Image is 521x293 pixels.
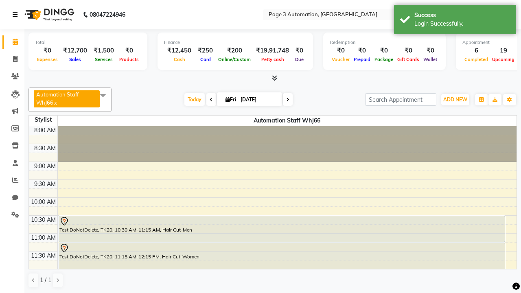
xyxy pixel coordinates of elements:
[58,116,517,126] span: Automation Staff WhJ66
[414,11,510,20] div: Success
[292,46,306,55] div: ₹0
[33,126,57,135] div: 8:00 AM
[33,180,57,188] div: 9:30 AM
[395,46,421,55] div: ₹0
[216,57,253,62] span: Online/Custom
[29,198,57,206] div: 10:00 AM
[421,57,439,62] span: Wallet
[216,46,253,55] div: ₹200
[33,162,57,171] div: 9:00 AM
[40,276,51,284] span: 1 / 1
[90,3,125,26] b: 08047224946
[53,99,57,106] a: x
[421,46,439,55] div: ₹0
[59,243,505,278] div: Test DoNotDelete, TK20, 11:15 AM-12:15 PM, Hair Cut-Women
[330,39,439,46] div: Redemption
[29,116,57,124] div: Stylist
[414,20,510,28] div: Login Successfully.
[352,46,372,55] div: ₹0
[172,57,187,62] span: Cash
[164,39,306,46] div: Finance
[462,57,490,62] span: Completed
[195,46,216,55] div: ₹250
[90,46,117,55] div: ₹1,500
[490,46,517,55] div: 19
[29,251,57,260] div: 11:30 AM
[36,91,79,106] span: Automation Staff WhJ66
[462,46,490,55] div: 6
[253,46,292,55] div: ₹19,91,748
[441,94,469,105] button: ADD NEW
[29,234,57,242] div: 11:00 AM
[352,57,372,62] span: Prepaid
[60,46,90,55] div: ₹12,700
[184,93,205,106] span: Today
[21,3,77,26] img: logo
[164,46,195,55] div: ₹12,450
[223,96,238,103] span: Fri
[117,46,141,55] div: ₹0
[372,46,395,55] div: ₹0
[29,216,57,224] div: 10:30 AM
[293,57,306,62] span: Due
[67,57,83,62] span: Sales
[238,94,279,106] input: 2025-10-03
[33,144,57,153] div: 8:30 AM
[330,57,352,62] span: Voucher
[93,57,115,62] span: Services
[330,46,352,55] div: ₹0
[395,57,421,62] span: Gift Cards
[443,96,467,103] span: ADD NEW
[35,57,60,62] span: Expenses
[259,57,286,62] span: Petty cash
[198,57,213,62] span: Card
[35,39,141,46] div: Total
[365,93,436,106] input: Search Appointment
[372,57,395,62] span: Package
[117,57,141,62] span: Products
[490,57,517,62] span: Upcoming
[35,46,60,55] div: ₹0
[59,216,505,242] div: Test DoNotDelete, TK20, 10:30 AM-11:15 AM, Hair Cut-Men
